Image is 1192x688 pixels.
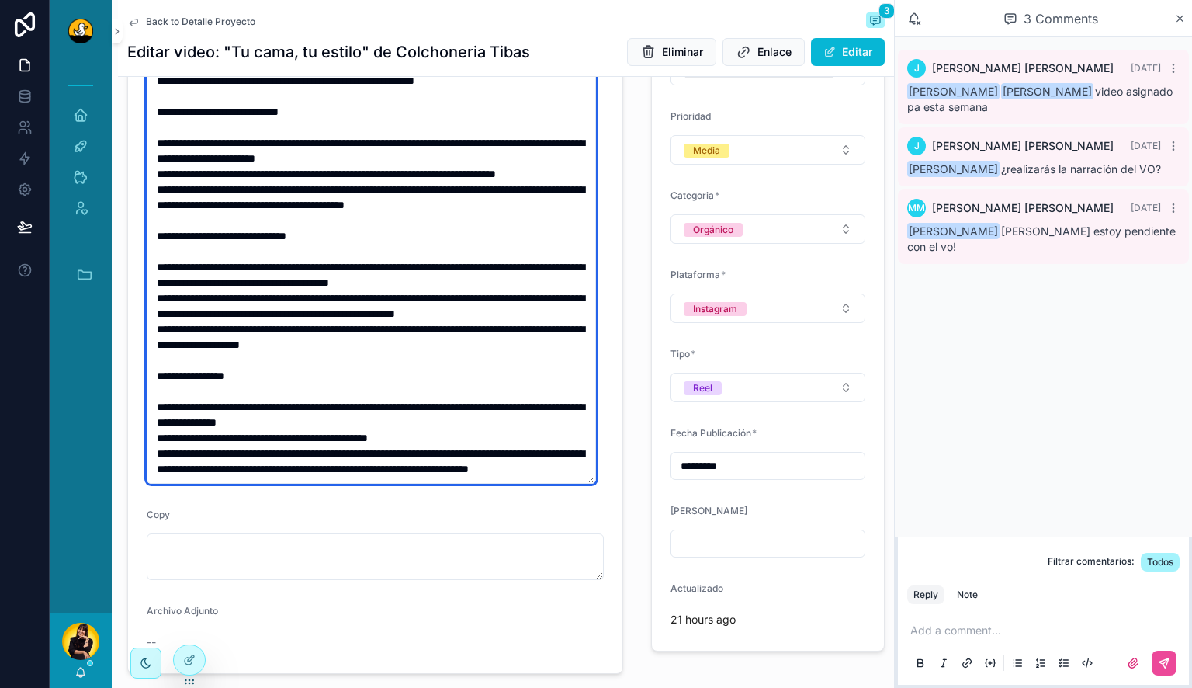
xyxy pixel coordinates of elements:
div: Note [957,589,978,601]
button: 3 [866,12,885,31]
span: Actualizado [670,582,723,594]
span: Copy [147,509,170,520]
span: [PERSON_NAME] [PERSON_NAME] [932,138,1114,154]
button: Todos [1141,553,1180,572]
span: [PERSON_NAME] [PERSON_NAME] [932,61,1114,76]
span: [PERSON_NAME] [670,505,747,516]
div: scrollable content [50,62,112,318]
span: [PERSON_NAME] [PERSON_NAME] [932,200,1114,216]
span: Filtrar comentarios: [1048,555,1135,572]
div: Orgánico [693,223,733,237]
button: Unselect ORGANICO [684,221,743,237]
span: [PERSON_NAME] [907,223,1000,239]
button: Select Button [670,214,865,244]
span: [DATE] [1131,62,1161,74]
button: Reply [907,585,944,604]
span: [DATE] [1131,140,1161,151]
span: -- [147,634,156,650]
span: Enlace [757,44,792,60]
a: Back to Detalle Proyecto [127,16,255,28]
button: Eliminar [627,38,716,66]
button: Select Button [670,135,865,165]
span: video asignado pa esta semana [907,85,1173,113]
span: 3 Comments [1024,9,1098,28]
span: Back to Detalle Proyecto [146,16,255,28]
span: J [914,62,920,75]
span: Fecha Publicación [670,427,751,439]
span: [PERSON_NAME] [1001,83,1093,99]
button: Note [951,585,984,604]
span: [DATE] [1131,202,1161,214]
span: MM [908,202,925,214]
div: Reel [693,381,712,395]
span: Categoria [670,189,714,201]
span: J [914,140,920,152]
button: Select Button [670,294,865,323]
span: ¿realizarás la narración del VO? [907,162,1161,175]
button: Unselect INSTAGRAM [684,301,747,316]
button: Editar [811,38,885,66]
button: Enlace [722,38,805,66]
span: Archivo Adjunto [147,605,218,617]
span: 3 [878,3,895,19]
span: Prioridad [670,110,711,122]
span: [PERSON_NAME] [907,161,1000,177]
div: Instagram [693,302,737,316]
span: Tipo [670,348,690,360]
span: [PERSON_NAME] [907,83,1000,99]
span: Plataforma [670,269,720,280]
div: Media [693,144,720,158]
span: [PERSON_NAME] estoy pendiente con el vo! [907,224,1176,253]
h1: Editar video: "Tu cama, tu estilo" de Colchoneria Tibas [127,41,530,63]
button: Unselect REEL [684,380,722,395]
img: App logo [68,19,93,43]
p: 21 hours ago [670,612,736,627]
span: Eliminar [662,44,703,60]
button: Select Button [670,373,865,402]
